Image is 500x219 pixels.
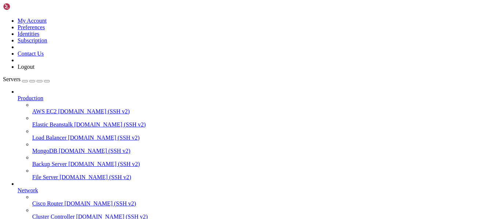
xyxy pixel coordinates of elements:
span: File Server [32,174,58,180]
a: Elastic Beanstalk [DOMAIN_NAME] (SSH v2) [32,121,497,128]
a: Cisco Router [DOMAIN_NAME] (SSH v2) [32,200,497,207]
a: MongoDB [DOMAIN_NAME] (SSH v2) [32,148,497,154]
span: MongoDB [32,148,57,154]
a: My Account [18,18,47,24]
span: [DOMAIN_NAME] (SSH v2) [64,200,136,207]
img: Shellngn [3,3,45,10]
span: [DOMAIN_NAME] (SSH v2) [59,148,130,154]
li: AWS EC2 [DOMAIN_NAME] (SSH v2) [32,102,497,115]
li: Production [18,88,497,181]
a: Production [18,95,497,102]
a: Logout [18,64,34,70]
a: Network [18,187,497,194]
span: Cisco Router [32,200,63,207]
span: Load Balancer [32,135,67,141]
span: [DOMAIN_NAME] (SSH v2) [74,121,146,128]
span: Production [18,95,43,101]
a: Load Balancer [DOMAIN_NAME] (SSH v2) [32,135,497,141]
li: Load Balancer [DOMAIN_NAME] (SSH v2) [32,128,497,141]
span: Elastic Beanstalk [32,121,73,128]
a: Contact Us [18,50,44,57]
a: Subscription [18,37,47,44]
li: File Server [DOMAIN_NAME] (SSH v2) [32,167,497,181]
li: Backup Server [DOMAIN_NAME] (SSH v2) [32,154,497,167]
a: File Server [DOMAIN_NAME] (SSH v2) [32,174,497,181]
a: Identities [18,31,40,37]
span: [DOMAIN_NAME] (SSH v2) [60,174,131,180]
span: AWS EC2 [32,108,57,114]
span: Network [18,187,38,193]
a: Backup Server [DOMAIN_NAME] (SSH v2) [32,161,497,167]
li: Elastic Beanstalk [DOMAIN_NAME] (SSH v2) [32,115,497,128]
span: [DOMAIN_NAME] (SSH v2) [68,161,140,167]
span: [DOMAIN_NAME] (SSH v2) [68,135,140,141]
span: [DOMAIN_NAME] (SSH v2) [58,108,130,114]
a: Preferences [18,24,45,30]
a: Servers [3,76,50,82]
li: Cisco Router [DOMAIN_NAME] (SSH v2) [32,194,497,207]
span: Backup Server [32,161,67,167]
a: AWS EC2 [DOMAIN_NAME] (SSH v2) [32,108,497,115]
li: MongoDB [DOMAIN_NAME] (SSH v2) [32,141,497,154]
span: Servers [3,76,20,82]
